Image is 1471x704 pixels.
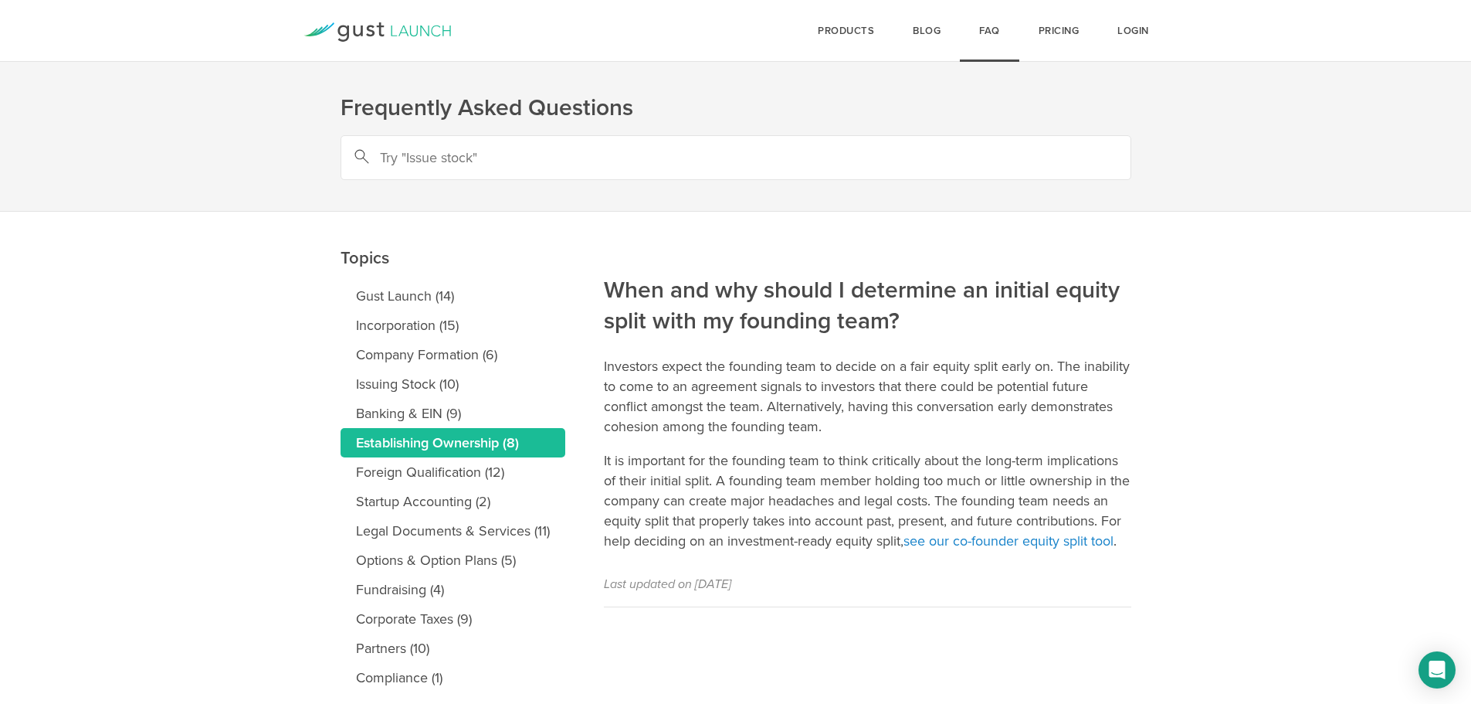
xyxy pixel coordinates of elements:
[903,532,1113,549] a: see our co-founder equity split tool
[341,135,1131,180] input: Try "Issue stock"
[341,457,565,487] a: Foreign Qualification (12)
[341,369,565,399] a: Issuing Stock (10)
[341,663,565,692] a: Compliance (1)
[604,451,1131,551] p: It is important for the founding team to think critically about the long-term implications of the...
[604,574,1131,594] p: Last updated on [DATE]
[341,138,565,274] h2: Topics
[604,171,1131,337] h2: When and why should I determine an initial equity split with my founding team?
[341,340,565,369] a: Company Formation (6)
[341,604,565,634] a: Corporate Taxes (9)
[341,487,565,516] a: Startup Accounting (2)
[341,93,1131,124] h1: Frequently Asked Questions
[604,356,1131,437] p: Investors expect the founding team to decide on a fair equity split early on. The inability to co...
[341,575,565,604] a: Fundraising (4)
[1418,651,1456,689] div: Open Intercom Messenger
[341,399,565,428] a: Banking & EIN (9)
[341,546,565,575] a: Options & Option Plans (5)
[341,516,565,546] a: Legal Documents & Services (11)
[341,311,565,340] a: Incorporation (15)
[341,428,565,457] a: Establishing Ownership (8)
[341,281,565,311] a: Gust Launch (14)
[341,634,565,663] a: Partners (10)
